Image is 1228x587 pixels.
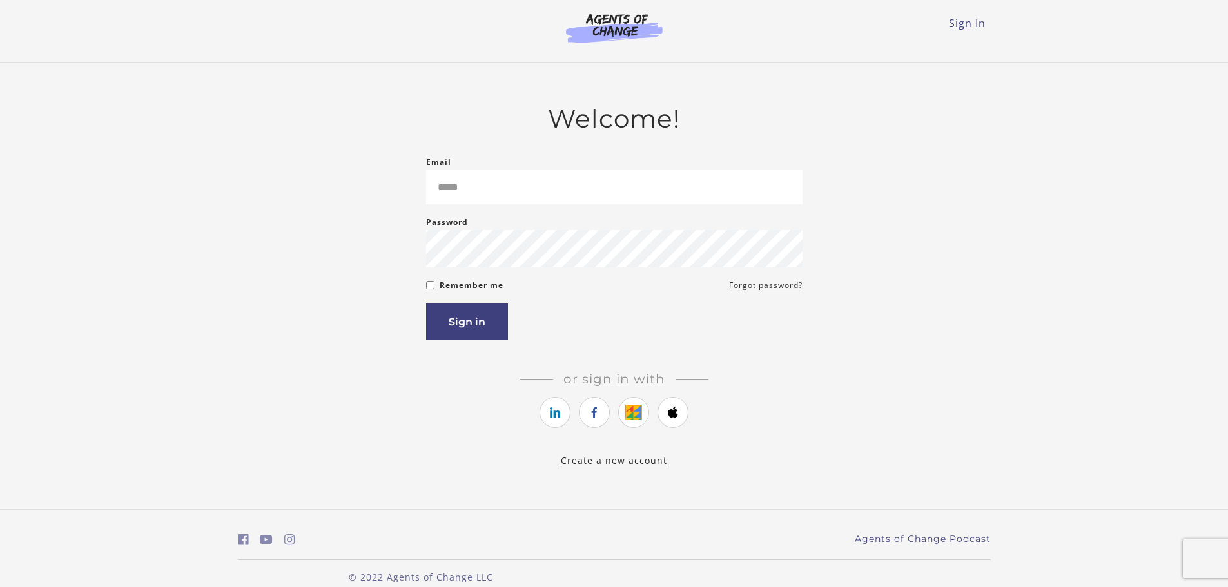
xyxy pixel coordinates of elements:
[426,155,451,170] label: Email
[426,303,508,340] button: Sign in
[260,534,273,546] i: https://www.youtube.com/c/AgentsofChangeTestPrepbyMeaganMitchell (Open in a new window)
[658,397,688,428] a: https://courses.thinkific.com/users/auth/apple?ss%5Breferral%5D=&ss%5Buser_return_to%5D=&ss%5Bvis...
[440,278,503,293] label: Remember me
[949,16,986,30] a: Sign In
[552,13,676,43] img: Agents of Change Logo
[284,530,295,549] a: https://www.instagram.com/agentsofchangeprep/ (Open in a new window)
[618,397,649,428] a: https://courses.thinkific.com/users/auth/google?ss%5Breferral%5D=&ss%5Buser_return_to%5D=&ss%5Bvi...
[540,397,570,428] a: https://courses.thinkific.com/users/auth/linkedin?ss%5Breferral%5D=&ss%5Buser_return_to%5D=&ss%5B...
[729,278,803,293] a: Forgot password?
[426,215,468,230] label: Password
[426,104,803,134] h2: Welcome!
[260,530,273,549] a: https://www.youtube.com/c/AgentsofChangeTestPrepbyMeaganMitchell (Open in a new window)
[553,371,676,387] span: Or sign in with
[579,397,610,428] a: https://courses.thinkific.com/users/auth/facebook?ss%5Breferral%5D=&ss%5Buser_return_to%5D=&ss%5B...
[238,534,249,546] i: https://www.facebook.com/groups/aswbtestprep (Open in a new window)
[238,530,249,549] a: https://www.facebook.com/groups/aswbtestprep (Open in a new window)
[561,454,667,467] a: Create a new account
[284,534,295,546] i: https://www.instagram.com/agentsofchangeprep/ (Open in a new window)
[238,570,604,584] p: © 2022 Agents of Change LLC
[855,532,991,546] a: Agents of Change Podcast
